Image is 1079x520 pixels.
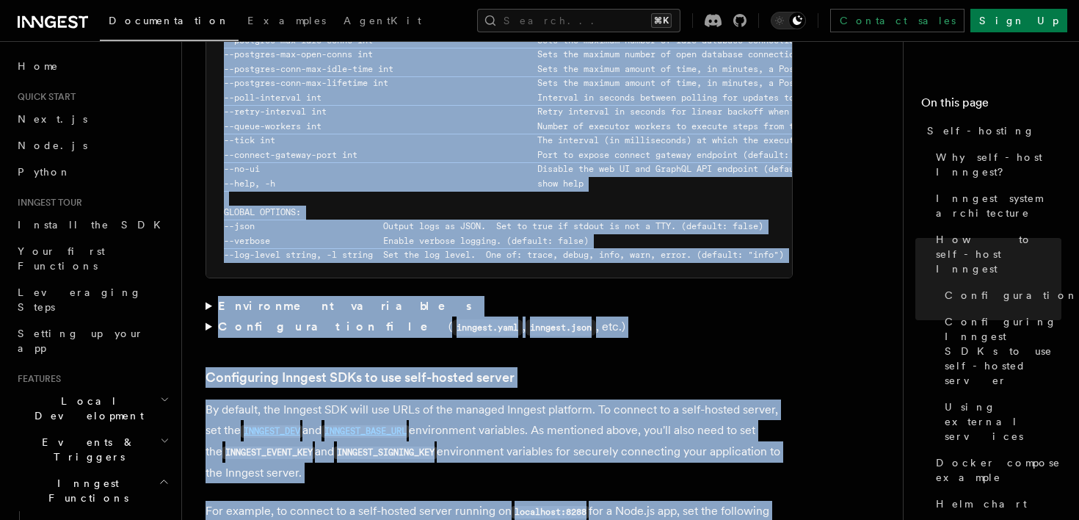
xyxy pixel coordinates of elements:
span: Configuring Inngest SDKs to use self-hosted server [945,314,1061,388]
span: Node.js [18,140,87,151]
span: Next.js [18,113,87,125]
span: Documentation [109,15,230,26]
a: Configuration [939,282,1061,308]
a: Next.js [12,106,172,132]
span: --postgres-conn-max-idle-time int Sets the maximum amount of time, in minutes, a PostgreSQL conne... [224,64,1020,74]
button: Search...⌘K [477,9,680,32]
a: Configuring Inngest SDKs to use self-hosted server [939,308,1061,394]
a: Documentation [100,4,239,41]
a: Docker compose example [930,449,1061,491]
span: --postgres-conn-max-lifetime int Sets the maximum amount of time, in minutes, a PostgreSQL connec... [224,78,1036,88]
a: Inngest system architecture [930,185,1061,226]
span: Examples [247,15,326,26]
a: Self-hosting [921,118,1061,144]
span: AgentKit [344,15,421,26]
span: Self-hosting [927,123,1035,138]
button: Events & Triggers [12,429,172,470]
span: Setting up your app [18,328,144,354]
span: Events & Triggers [12,435,160,464]
a: Helm chart [930,491,1061,517]
button: Inngest Functions [12,470,172,511]
span: Quick start [12,91,76,103]
span: --verbose Enable verbose logging. (default: false) [224,236,589,246]
span: Features [12,373,61,385]
span: --log-level string, -l string Set the log level. One of: trace, debug, info, warn, error. (defaul... [224,250,784,260]
span: Home [18,59,59,73]
a: Python [12,159,172,185]
a: Node.js [12,132,172,159]
a: Home [12,53,172,79]
span: Inngest system architecture [936,191,1061,220]
a: Why self-host Inngest? [930,144,1061,185]
a: INNGEST_BASE_URL [321,423,409,437]
strong: Environment variables [218,299,474,313]
span: Leveraging Steps [18,286,142,313]
span: --no-ui Disable the web UI and GraphQL API endpoint (default: false) [224,164,846,174]
summary: Configuration file(inngest.yaml,inngest.json, etc.) [206,317,793,338]
span: Configuration [945,288,1078,303]
code: inngest.yaml [452,319,523,336]
span: Why self-host Inngest? [936,150,1061,179]
span: --connect-gateway-port int Port to expose connect gateway endpoint (default: 8289) [224,150,820,160]
span: GLOBAL OPTIONS: [224,207,301,217]
a: Sign Up [970,9,1067,32]
span: --poll-interval int Interval in seconds between polling for updates to apps (default: 0) [224,93,887,103]
code: INNGEST_DEV [241,425,302,438]
span: --queue-workers int Number of executor workers to execute steps from the queue (default: 100) [224,121,912,131]
a: Using external services [939,394,1061,449]
span: Inngest Functions [12,476,159,505]
code: INNGEST_BASE_URL [321,425,409,438]
a: INNGEST_DEV [241,423,302,437]
button: Toggle dark mode [771,12,806,29]
span: Docker compose example [936,455,1061,485]
kbd: ⌘K [651,13,672,28]
code: INNGEST_SIGNING_KEY [334,447,437,459]
span: How to self-host Inngest [936,232,1061,276]
a: Your first Functions [12,238,172,279]
a: Contact sales [830,9,964,32]
span: --json Output logs as JSON. Set to true if stdout is not a TTY. (default: false) [224,221,763,231]
a: AgentKit [335,4,430,40]
span: Helm chart [936,496,1027,511]
button: Local Development [12,388,172,429]
h4: On this page [921,94,1061,118]
a: Configuring Inngest SDKs to use self-hosted server [206,367,515,388]
a: Examples [239,4,335,40]
summary: Environment variables [206,296,793,317]
code: localhost:8288 [512,506,589,519]
code: inngest.json [526,319,596,336]
span: Install the SDK [18,219,170,231]
span: --help, -h show help [224,178,584,189]
span: --retry-interval int Retry interval in seconds for linear backoff when retrying functions - must ... [224,106,1061,117]
span: Local Development [12,394,160,423]
a: How to self-host Inngest [930,226,1061,282]
span: Python [18,166,71,178]
strong: Configuration file [218,319,448,333]
a: Leveraging Steps [12,279,172,320]
code: INNGEST_EVENT_KEY [222,447,315,459]
p: By default, the Inngest SDK will use URLs of the managed Inngest platform. To connect to a self-h... [206,400,793,483]
a: Setting up your app [12,320,172,361]
a: Install the SDK [12,212,172,238]
span: --tick int The interval (in milliseconds) at which the executor polls the queue (default: 150) [224,135,964,145]
span: Inngest tour [12,197,82,209]
span: --postgres-max-idle-conns int Sets the maximum number of idle database connections in the Postgre... [224,35,1056,46]
span: Your first Functions [18,245,105,272]
span: Using external services [945,400,1061,444]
